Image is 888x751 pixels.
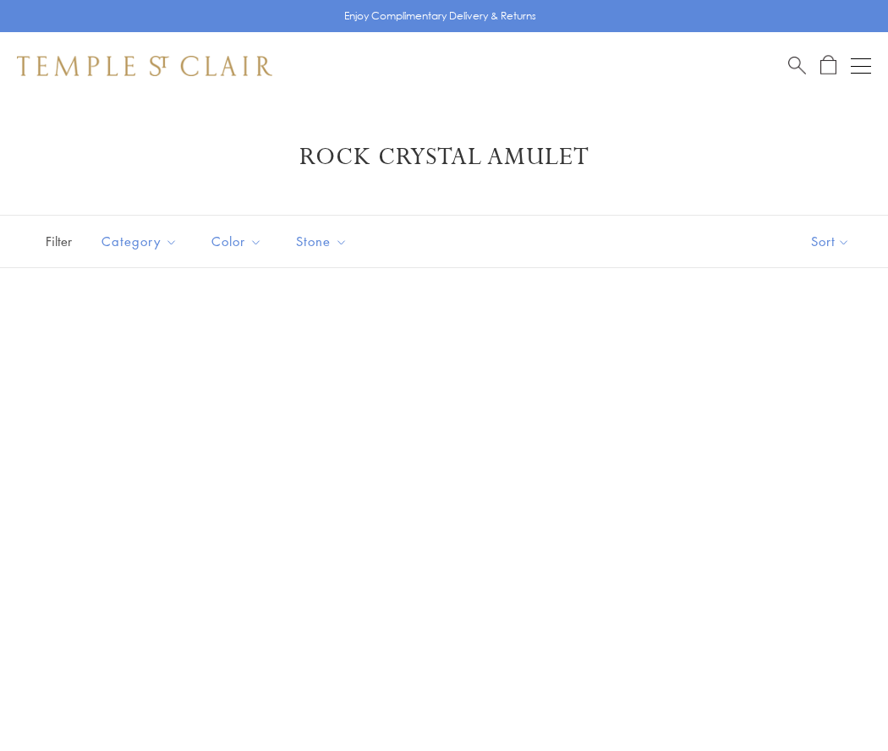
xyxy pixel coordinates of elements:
[820,55,836,76] a: Open Shopping Bag
[788,55,806,76] a: Search
[851,56,871,76] button: Open navigation
[344,8,536,25] p: Enjoy Complimentary Delivery & Returns
[283,222,360,260] button: Stone
[203,231,275,252] span: Color
[773,216,888,267] button: Show sort by
[42,142,846,173] h1: Rock Crystal Amulet
[199,222,275,260] button: Color
[288,231,360,252] span: Stone
[89,222,190,260] button: Category
[93,231,190,252] span: Category
[17,56,272,76] img: Temple St. Clair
